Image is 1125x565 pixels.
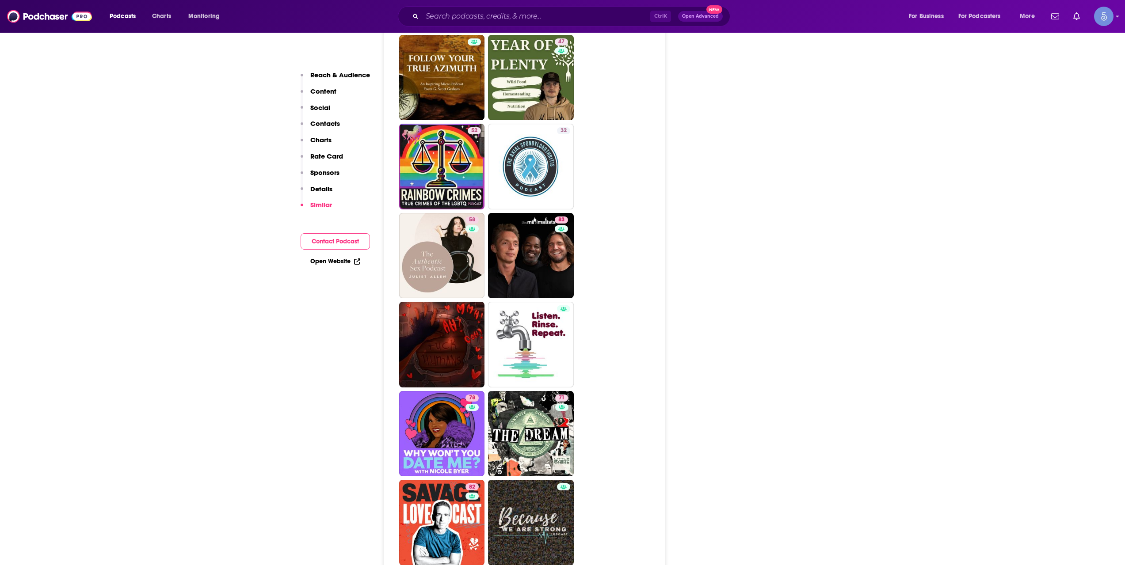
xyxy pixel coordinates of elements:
a: 83 [488,213,574,299]
span: Podcasts [110,10,136,23]
span: 82 [469,483,475,492]
a: 78 [399,391,485,477]
a: 47 [488,35,574,121]
span: New [706,5,722,14]
p: Content [310,87,336,95]
p: Sponsors [310,168,339,177]
button: Show profile menu [1094,7,1114,26]
a: Show notifications dropdown [1048,9,1063,24]
span: For Business [909,10,944,23]
p: Rate Card [310,152,343,160]
a: 52 [399,124,485,209]
button: open menu [103,9,147,23]
p: Contacts [310,119,340,128]
span: 58 [469,216,475,224]
button: Similar [301,201,332,217]
button: open menu [903,9,955,23]
span: Monitoring [188,10,220,23]
button: open menu [953,9,1014,23]
a: 52 [468,127,481,134]
button: Sponsors [301,168,339,185]
a: 58 [399,213,485,299]
p: Social [310,103,330,112]
button: Reach & Audience [301,71,370,87]
button: Charts [301,136,332,152]
a: Show notifications dropdown [1070,9,1083,24]
a: 47 [555,38,568,46]
span: 71 [559,394,564,402]
a: 71 [555,394,568,402]
a: 58 [465,216,479,224]
button: Details [301,185,332,201]
span: Open Advanced [682,14,719,19]
a: 82 [465,483,479,490]
span: 52 [471,126,477,135]
span: Charts [152,10,171,23]
p: Reach & Audience [310,71,370,79]
a: 32 [488,124,574,209]
a: Open Website [310,258,360,265]
div: Search podcasts, credits, & more... [406,6,739,27]
p: Similar [310,201,332,209]
a: Charts [146,9,176,23]
button: open menu [1014,9,1046,23]
input: Search podcasts, credits, & more... [422,9,650,23]
img: Podchaser - Follow, Share and Rate Podcasts [7,8,92,25]
span: Logged in as Spiral5-G1 [1094,7,1114,26]
button: Open AdvancedNew [678,11,723,22]
button: Content [301,87,336,103]
p: Details [310,185,332,193]
button: Rate Card [301,152,343,168]
span: 32 [561,126,567,135]
a: 78 [465,394,479,402]
span: For Podcasters [958,10,1001,23]
span: 83 [558,216,564,224]
p: Charts [310,136,332,144]
button: Contacts [301,119,340,136]
button: open menu [182,9,231,23]
img: User Profile [1094,7,1114,26]
a: 83 [555,216,568,224]
a: 32 [557,127,570,134]
span: 78 [469,394,475,402]
span: More [1020,10,1035,23]
a: 71 [488,391,574,477]
button: Contact Podcast [301,233,370,250]
span: 47 [558,38,564,46]
button: Social [301,103,330,120]
span: Ctrl K [650,11,671,22]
